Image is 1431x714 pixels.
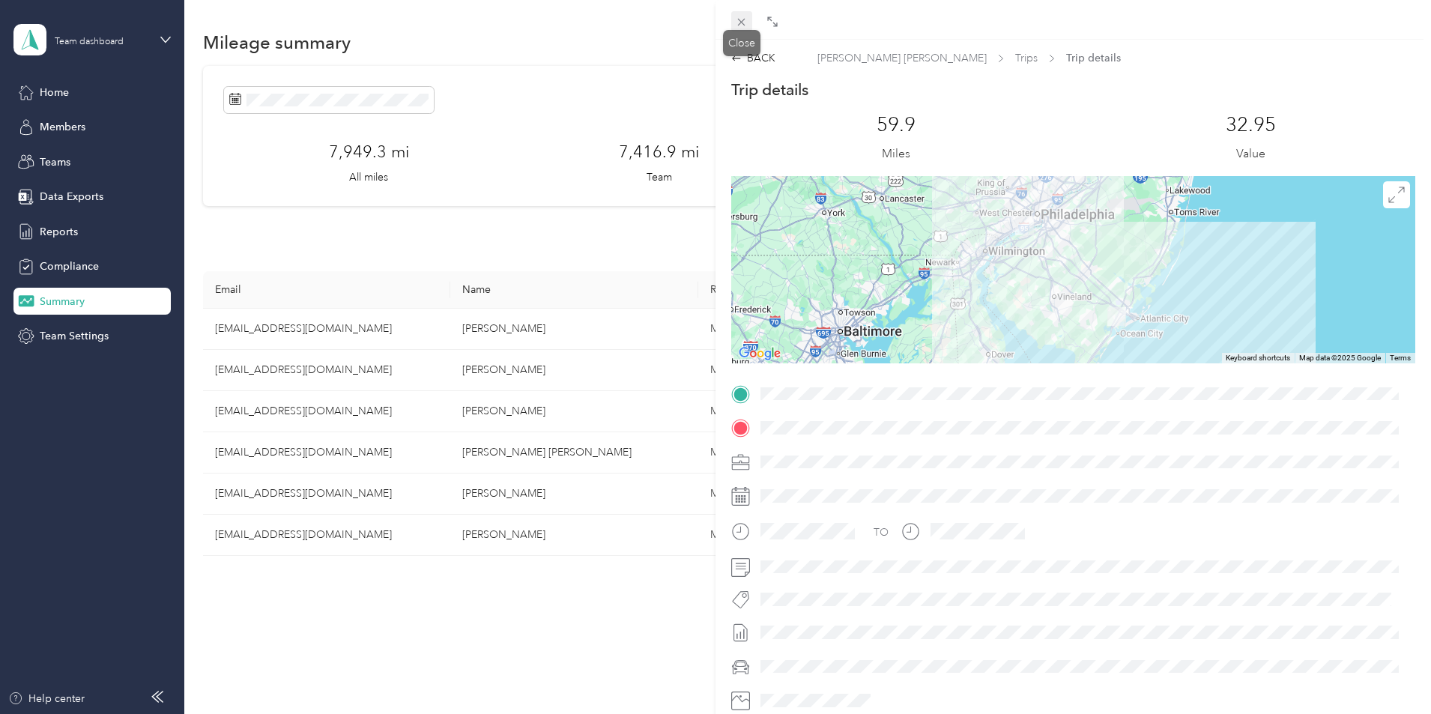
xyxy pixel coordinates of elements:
img: Google [735,344,784,363]
p: Miles [882,145,910,163]
button: Keyboard shortcuts [1226,353,1290,363]
a: Terms (opens in new tab) [1390,354,1411,362]
span: [PERSON_NAME] [PERSON_NAME] [817,50,987,66]
p: Trip details [731,79,808,100]
div: TO [874,524,889,540]
p: Value [1236,145,1265,163]
p: 59.9 [877,113,916,137]
p: 32.95 [1226,113,1276,137]
span: Trips [1015,50,1038,66]
a: Open this area in Google Maps (opens a new window) [735,344,784,363]
div: Close [723,30,760,56]
span: Trip details [1066,50,1121,66]
div: BACK [731,50,775,66]
span: Map data ©2025 Google [1299,354,1381,362]
iframe: Everlance-gr Chat Button Frame [1347,630,1431,714]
